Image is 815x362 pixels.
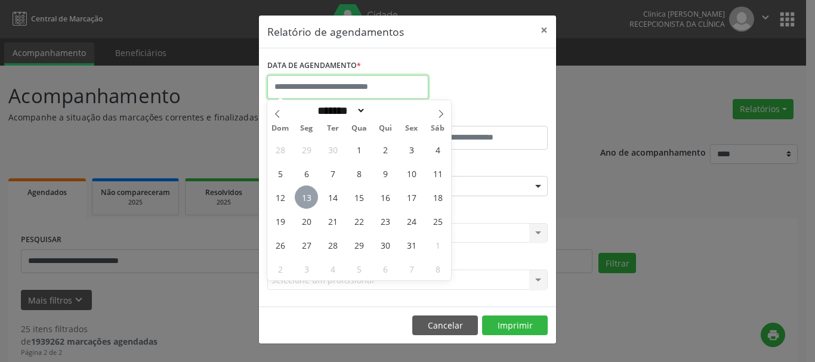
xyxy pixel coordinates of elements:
[347,162,371,185] span: Outubro 8, 2025
[295,138,318,161] span: Setembro 29, 2025
[366,104,405,117] input: Year
[373,185,397,209] span: Outubro 16, 2025
[400,257,423,280] span: Novembro 7, 2025
[400,233,423,256] span: Outubro 31, 2025
[400,209,423,233] span: Outubro 24, 2025
[295,209,318,233] span: Outubro 20, 2025
[321,233,344,256] span: Outubro 28, 2025
[268,185,292,209] span: Outubro 12, 2025
[373,138,397,161] span: Outubro 2, 2025
[321,162,344,185] span: Outubro 7, 2025
[295,233,318,256] span: Outubro 27, 2025
[268,233,292,256] span: Outubro 26, 2025
[268,209,292,233] span: Outubro 19, 2025
[372,125,399,132] span: Qui
[400,138,423,161] span: Outubro 3, 2025
[268,162,292,185] span: Outubro 5, 2025
[426,162,449,185] span: Outubro 11, 2025
[482,315,548,336] button: Imprimir
[321,209,344,233] span: Outubro 21, 2025
[426,257,449,280] span: Novembro 8, 2025
[347,138,371,161] span: Outubro 1, 2025
[373,209,397,233] span: Outubro 23, 2025
[268,257,292,280] span: Novembro 2, 2025
[295,185,318,209] span: Outubro 13, 2025
[426,185,449,209] span: Outubro 18, 2025
[267,24,404,39] h5: Relatório de agendamentos
[426,138,449,161] span: Outubro 4, 2025
[267,57,361,75] label: DATA DE AGENDAMENTO
[412,315,478,336] button: Cancelar
[373,233,397,256] span: Outubro 30, 2025
[295,257,318,280] span: Novembro 3, 2025
[267,125,294,132] span: Dom
[268,138,292,161] span: Setembro 28, 2025
[399,125,425,132] span: Sex
[346,125,372,132] span: Qua
[294,125,320,132] span: Seg
[426,209,449,233] span: Outubro 25, 2025
[295,162,318,185] span: Outubro 6, 2025
[321,138,344,161] span: Setembro 30, 2025
[347,185,371,209] span: Outubro 15, 2025
[347,257,371,280] span: Novembro 5, 2025
[532,16,556,45] button: Close
[373,162,397,185] span: Outubro 9, 2025
[321,185,344,209] span: Outubro 14, 2025
[426,233,449,256] span: Novembro 1, 2025
[400,162,423,185] span: Outubro 10, 2025
[321,257,344,280] span: Novembro 4, 2025
[313,104,366,117] select: Month
[373,257,397,280] span: Novembro 6, 2025
[425,125,451,132] span: Sáb
[347,209,371,233] span: Outubro 22, 2025
[410,107,548,126] label: ATÉ
[400,185,423,209] span: Outubro 17, 2025
[347,233,371,256] span: Outubro 29, 2025
[320,125,346,132] span: Ter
